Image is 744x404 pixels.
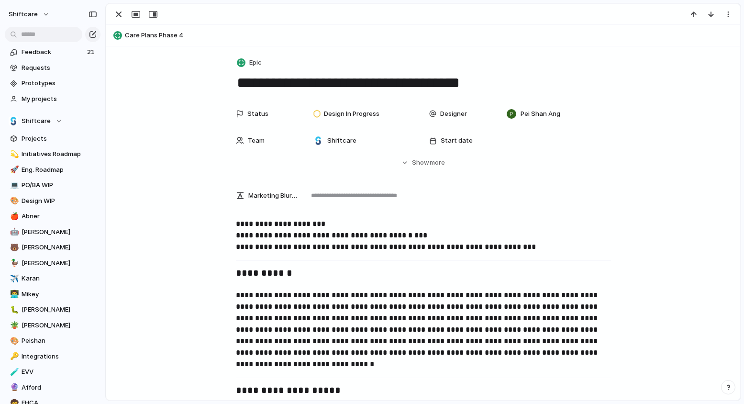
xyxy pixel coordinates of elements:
button: 💫 [9,149,18,159]
button: Showmore [236,154,611,171]
span: [PERSON_NAME] [22,258,97,268]
button: shiftcare [4,7,55,22]
span: Marketing Blurb (15-20 Words) [248,191,297,201]
a: Requests [5,61,100,75]
span: [PERSON_NAME] [22,243,97,252]
a: 🔮Afford [5,381,100,395]
span: [PERSON_NAME] [22,321,97,330]
button: 🔮 [9,383,18,393]
span: Prototypes [22,79,97,88]
div: 🐛 [10,304,17,315]
span: [PERSON_NAME] [22,227,97,237]
button: 🍎 [9,212,18,221]
span: EVV [22,367,97,377]
div: 👨‍💻 [10,289,17,300]
div: 🎨 [10,336,17,347]
a: 🧪EVV [5,365,100,379]
span: Status [247,109,268,119]
span: Integrations [22,352,97,361]
span: Afford [22,383,97,393]
span: Projects [22,134,97,144]
span: Team [248,136,265,146]
a: 🪴[PERSON_NAME] [5,318,100,333]
a: 🚀Eng. Roadmap [5,163,100,177]
a: Projects [5,132,100,146]
a: ✈️Karan [5,271,100,286]
div: 🐻 [10,242,17,253]
button: ✈️ [9,274,18,283]
div: 🪴 [10,320,17,331]
div: ✈️ [10,273,17,284]
button: 🦆 [9,258,18,268]
span: more [430,158,445,168]
button: 🐛 [9,305,18,314]
span: Pei Shan Ang [521,109,560,119]
button: 🎨 [9,336,18,346]
span: [PERSON_NAME] [22,305,97,314]
div: 🍎 [10,211,17,222]
span: Design In Progress [324,109,379,119]
span: Start date [441,136,473,146]
button: Epic [235,56,265,70]
div: 🔮 [10,382,17,393]
button: Shiftcare [5,114,100,128]
a: 🍎Abner [5,209,100,224]
a: 💻PO/BA WIP [5,178,100,192]
span: PO/BA WIP [22,180,97,190]
div: 🤖[PERSON_NAME] [5,225,100,239]
button: 💻 [9,180,18,190]
a: 🎨Design WIP [5,194,100,208]
button: 🚀 [9,165,18,175]
span: Epic [249,58,262,67]
button: 🎨 [9,196,18,206]
a: 🐛[PERSON_NAME] [5,303,100,317]
a: 🐻[PERSON_NAME] [5,240,100,255]
a: 🔑Integrations [5,349,100,364]
a: 👨‍💻Mikey [5,287,100,302]
button: 👨‍💻 [9,290,18,299]
button: Care Plans Phase 4 [111,28,736,43]
span: Feedback [22,47,84,57]
span: Show [412,158,429,168]
a: Feedback21 [5,45,100,59]
div: 🎨 [10,195,17,206]
div: 🧪 [10,367,17,378]
span: Care Plans Phase 4 [125,31,736,40]
button: 🤖 [9,227,18,237]
div: 🦆 [10,258,17,269]
div: 💻 [10,180,17,191]
div: 🤖 [10,226,17,237]
a: 💫Initiatives Roadmap [5,147,100,161]
span: Eng. Roadmap [22,165,97,175]
a: 🎨Peishan [5,334,100,348]
span: My projects [22,94,97,104]
span: Shiftcare [327,136,356,146]
button: 🐻 [9,243,18,252]
span: Abner [22,212,97,221]
button: 🧪 [9,367,18,377]
span: Designer [440,109,467,119]
a: 🦆[PERSON_NAME] [5,256,100,270]
button: 🔑 [9,352,18,361]
span: 21 [87,47,97,57]
span: Mikey [22,290,97,299]
span: Peishan [22,336,97,346]
a: Prototypes [5,76,100,90]
a: My projects [5,92,100,106]
span: Karan [22,274,97,283]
